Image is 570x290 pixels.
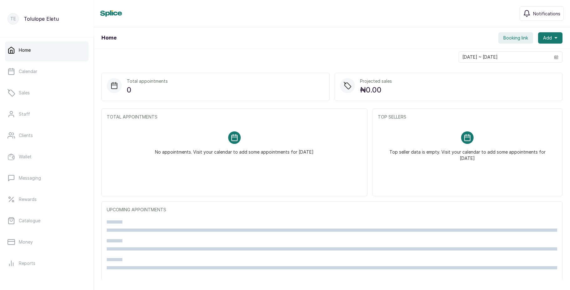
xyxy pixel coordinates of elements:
p: TOTAL APPOINTMENTS [107,114,362,120]
span: Notifications [533,10,560,17]
p: Tolulope Eletu [24,15,59,23]
a: Messaging [5,169,89,187]
p: TE [10,16,16,22]
svg: calendar [554,55,558,59]
p: TOP SELLERS [378,114,557,120]
span: Booking link [503,35,528,41]
a: Sales [5,84,89,102]
button: Notifications [520,6,564,21]
button: Booking link [498,32,533,44]
p: No appointments. Visit your calendar to add some appointments for [DATE] [155,144,314,155]
p: Home [19,47,31,53]
a: Wallet [5,148,89,166]
p: Rewards [19,196,37,203]
p: Staff [19,111,30,117]
p: Reports [19,260,35,266]
p: Top seller data is empty. Visit your calendar to add some appointments for [DATE] [385,144,550,161]
span: Add [543,35,552,41]
h1: Home [101,34,116,42]
p: Money [19,239,33,245]
a: Catalogue [5,212,89,229]
a: Rewards [5,191,89,208]
p: 0 [127,84,168,96]
a: Home [5,41,89,59]
a: Calendar [5,63,89,80]
p: Catalogue [19,218,40,224]
a: Money [5,233,89,251]
p: Wallet [19,154,32,160]
p: Total appointments [127,78,168,84]
p: Messaging [19,175,41,181]
button: Add [538,32,562,44]
p: Projected sales [360,78,392,84]
p: Sales [19,90,30,96]
p: Clients [19,132,33,139]
a: Clients [5,127,89,144]
p: Calendar [19,68,37,75]
p: UPCOMING APPOINTMENTS [107,207,557,213]
a: Staff [5,105,89,123]
a: Reports [5,255,89,272]
p: ₦0.00 [360,84,392,96]
input: Select date [459,52,550,62]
